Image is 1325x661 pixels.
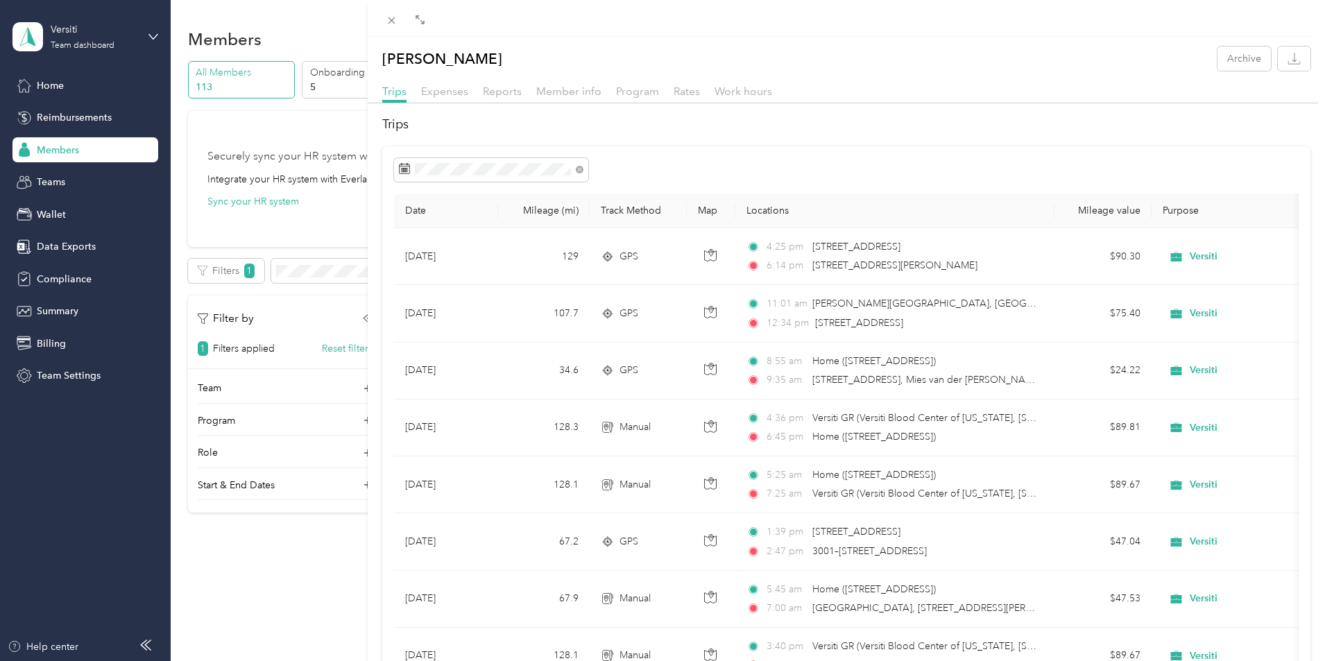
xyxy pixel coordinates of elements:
[1054,571,1152,628] td: $47.53
[1054,228,1152,285] td: $90.30
[619,249,638,264] span: GPS
[498,285,590,342] td: 107.7
[812,241,900,252] span: [STREET_ADDRESS]
[498,513,590,570] td: 67.2
[619,591,651,606] span: Manual
[812,583,936,595] span: Home ([STREET_ADDRESS])
[812,526,900,538] span: [STREET_ADDRESS]
[674,85,700,98] span: Rates
[812,545,927,557] span: 3001–[STREET_ADDRESS]
[590,194,687,228] th: Track Method
[767,601,806,616] span: 7:00 am
[394,400,498,456] td: [DATE]
[498,228,590,285] td: 129
[1190,364,1217,377] span: Versiti
[394,228,498,285] td: [DATE]
[619,363,638,378] span: GPS
[687,194,735,228] th: Map
[767,467,806,483] span: 5:25 am
[815,317,903,329] span: [STREET_ADDRESS]
[812,355,936,367] span: Home ([STREET_ADDRESS])
[1190,250,1217,263] span: Versiti
[619,306,638,321] span: GPS
[498,400,590,456] td: 128.3
[619,534,638,549] span: GPS
[498,456,590,513] td: 128.1
[498,194,590,228] th: Mileage (mi)
[421,85,468,98] span: Expenses
[616,85,659,98] span: Program
[394,285,498,342] td: [DATE]
[767,582,806,597] span: 5:45 am
[1054,194,1152,228] th: Mileage value
[1190,535,1217,548] span: Versiti
[394,194,498,228] th: Date
[715,85,772,98] span: Work hours
[498,571,590,628] td: 67.9
[394,571,498,628] td: [DATE]
[1054,456,1152,513] td: $89.67
[1190,479,1217,491] span: Versiti
[1054,400,1152,456] td: $89.81
[767,429,806,445] span: 6:45 pm
[382,115,1310,134] h2: Trips
[767,354,806,369] span: 8:55 am
[767,239,806,255] span: 4:25 pm
[1054,513,1152,570] td: $47.04
[767,486,806,501] span: 7:25 am
[767,296,806,311] span: 11:01 am
[536,85,601,98] span: Member info
[812,469,936,481] span: Home ([STREET_ADDRESS])
[767,372,806,388] span: 9:35 am
[382,46,502,71] p: [PERSON_NAME]
[394,513,498,570] td: [DATE]
[767,411,806,426] span: 4:36 pm
[767,639,806,654] span: 3:40 pm
[394,343,498,400] td: [DATE]
[812,431,936,443] span: Home ([STREET_ADDRESS])
[619,477,651,492] span: Manual
[483,85,522,98] span: Reports
[1054,285,1152,342] td: $75.40
[735,194,1054,228] th: Locations
[382,85,407,98] span: Trips
[767,258,806,273] span: 6:14 pm
[1247,583,1325,661] iframe: Everlance-gr Chat Button Frame
[812,298,1306,309] span: [PERSON_NAME][GEOGRAPHIC_DATA], [GEOGRAPHIC_DATA], [GEOGRAPHIC_DATA], [GEOGRAPHIC_DATA]
[812,602,1083,614] span: [GEOGRAPHIC_DATA], [STREET_ADDRESS][PERSON_NAME]
[1054,343,1152,400] td: $24.22
[767,316,809,331] span: 12:34 pm
[1217,46,1271,71] button: Archive
[1190,592,1217,605] span: Versiti
[812,259,977,271] span: [STREET_ADDRESS][PERSON_NAME]
[767,544,806,559] span: 2:47 pm
[498,343,590,400] td: 34.6
[394,456,498,513] td: [DATE]
[619,420,651,435] span: Manual
[1190,422,1217,434] span: Versiti
[767,524,806,540] span: 1:39 pm
[1190,307,1217,320] span: Versiti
